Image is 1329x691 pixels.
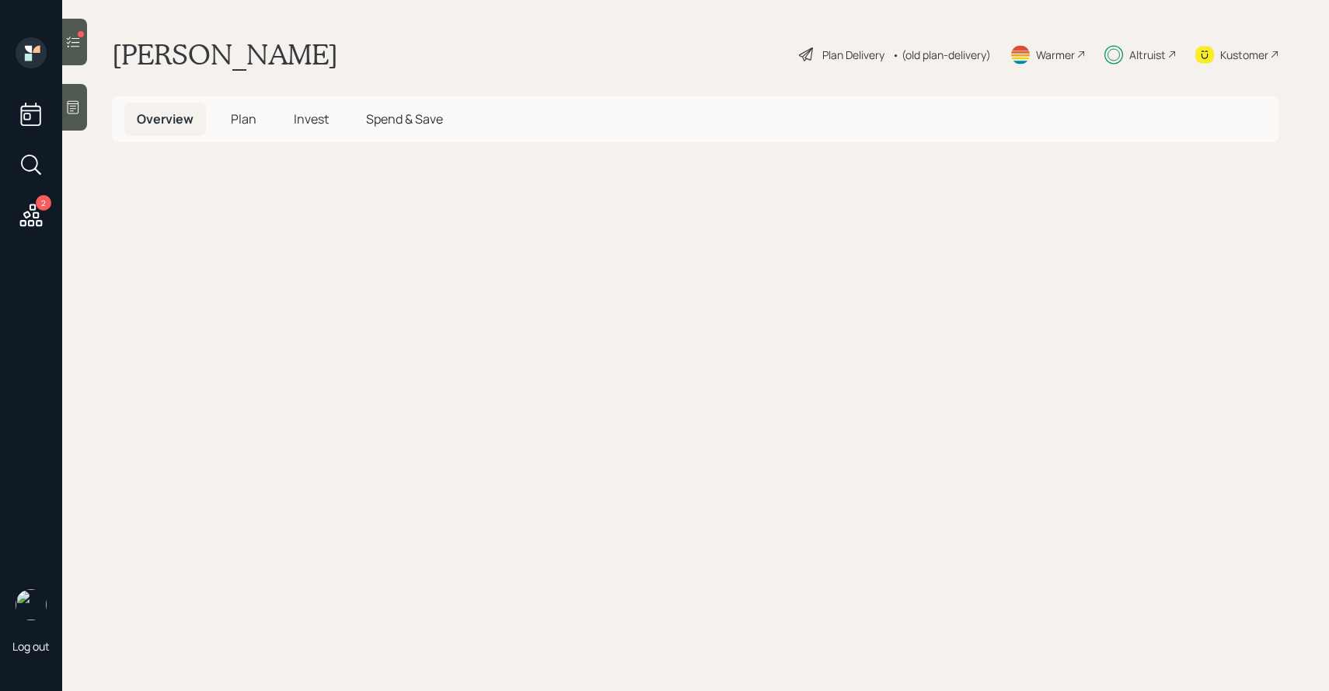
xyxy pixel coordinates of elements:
[137,110,194,127] span: Overview
[366,110,443,127] span: Spend & Save
[1220,47,1268,63] div: Kustomer
[12,639,50,654] div: Log out
[892,47,991,63] div: • (old plan-delivery)
[822,47,884,63] div: Plan Delivery
[16,589,47,620] img: sami-boghos-headshot.png
[294,110,329,127] span: Invest
[1036,47,1075,63] div: Warmer
[112,37,338,72] h1: [PERSON_NAME]
[36,195,51,211] div: 2
[231,110,256,127] span: Plan
[1129,47,1166,63] div: Altruist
